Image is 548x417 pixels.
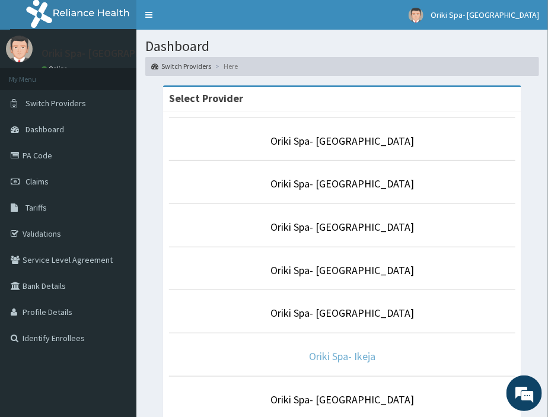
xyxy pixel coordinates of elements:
a: Oriki Spa- [GEOGRAPHIC_DATA] [270,220,414,234]
a: Oriki Spa- [GEOGRAPHIC_DATA] [270,306,414,320]
a: Oriki Spa- [GEOGRAPHIC_DATA] [270,263,414,277]
a: Switch Providers [151,61,211,71]
a: Oriki Spa- [GEOGRAPHIC_DATA] [270,393,414,406]
p: Oriki Spa- [GEOGRAPHIC_DATA] [42,48,186,59]
img: User Image [6,36,33,62]
span: Dashboard [26,124,64,135]
span: Claims [26,176,49,187]
img: User Image [409,8,423,23]
span: Switch Providers [26,98,86,109]
a: Oriki Spa- [GEOGRAPHIC_DATA] [270,177,414,190]
a: Online [42,65,70,73]
strong: Select Provider [169,91,243,105]
h1: Dashboard [145,39,539,54]
span: Oriki Spa- [GEOGRAPHIC_DATA] [431,9,539,20]
span: Tariffs [26,202,47,213]
a: Oriki Spa- [GEOGRAPHIC_DATA] [270,134,414,148]
a: Oriki Spa- Ikeja [309,349,375,363]
li: Here [212,61,238,71]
